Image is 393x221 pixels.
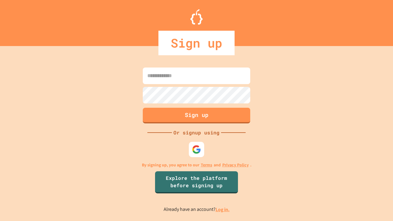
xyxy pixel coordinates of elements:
[201,162,212,168] a: Terms
[172,129,221,136] div: Or signup using
[164,206,230,213] p: Already have an account?
[155,171,238,193] a: Explore the platform before signing up
[158,31,235,55] div: Sign up
[143,108,250,123] button: Sign up
[142,162,251,168] p: By signing up, you agree to our and .
[216,206,230,213] a: Log in.
[192,145,201,154] img: google-icon.svg
[222,162,249,168] a: Privacy Policy
[190,9,203,25] img: Logo.svg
